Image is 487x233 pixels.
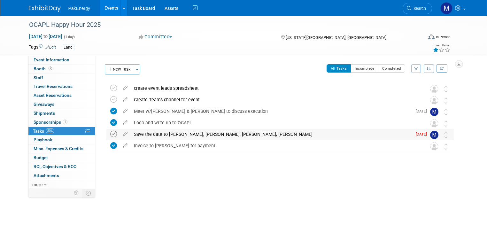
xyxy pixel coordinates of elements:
[430,85,438,93] img: Unassigned
[437,64,447,73] a: Refresh
[327,64,351,73] button: All Tasks
[444,86,448,92] i: Move task
[28,109,95,118] a: Shipments
[43,34,49,39] span: to
[34,66,53,71] span: Booth
[120,108,131,114] a: edit
[120,120,131,126] a: edit
[403,3,432,14] a: Search
[444,109,448,115] i: Move task
[120,85,131,91] a: edit
[131,83,417,94] div: create event leads spreadsheet
[131,106,412,117] div: Meet w/[PERSON_NAME] & [PERSON_NAME] to discuss execution
[27,19,415,31] div: OCAPL Happy Hour 2025
[131,129,412,140] div: Save the date to [PERSON_NAME], [PERSON_NAME], [PERSON_NAME], [PERSON_NAME]
[28,136,95,144] a: Playbook
[105,64,134,74] button: New Task
[388,33,451,43] div: Event Format
[416,109,430,113] span: [DATE]
[63,35,75,39] span: (1 day)
[440,2,452,14] img: Mary Walker
[28,118,95,127] a: Sponsorships1
[28,56,95,64] a: Event Information
[430,119,438,128] img: Unassigned
[62,44,74,51] div: Land
[82,189,95,197] td: Toggle Event Tabs
[28,127,95,136] a: Tasks50%
[131,140,417,151] div: Invoice to [PERSON_NAME] for payment
[68,6,90,11] span: PakEnergy
[28,144,95,153] a: Misc. Expenses & Credits
[120,97,131,103] a: edit
[34,164,76,169] span: ROI, Objectives & ROO
[28,91,95,100] a: Asset Reservations
[444,132,448,138] i: Move task
[378,64,405,73] button: Completed
[430,142,438,151] img: Unassigned
[28,100,95,109] a: Giveaways
[45,45,56,50] a: Edit
[428,34,435,39] img: Format-Inperson.png
[34,111,55,116] span: Shipments
[34,137,52,142] span: Playbook
[34,75,43,80] span: Staff
[28,65,95,73] a: Booth
[444,144,448,150] i: Move task
[416,132,430,136] span: [DATE]
[34,93,72,98] span: Asset Reservations
[34,155,48,160] span: Budget
[47,66,53,71] span: Booth not reserved yet
[29,34,62,39] span: [DATE] [DATE]
[34,57,69,62] span: Event Information
[131,94,417,105] div: Create Teams channel for event
[351,64,378,73] button: Incomplete
[29,44,56,51] td: Tags
[28,82,95,91] a: Travel Reservations
[34,120,67,125] span: Sponsorships
[71,189,82,197] td: Personalize Event Tab Strip
[34,146,83,151] span: Misc. Expenses & Credits
[63,120,67,124] span: 1
[430,108,438,116] img: Mary Walker
[34,84,73,89] span: Travel Reservations
[430,96,438,105] img: Unassigned
[28,153,95,162] a: Budget
[444,97,448,104] i: Move task
[28,74,95,82] a: Staff
[286,35,386,40] span: [US_STATE][GEOGRAPHIC_DATA], [GEOGRAPHIC_DATA]
[433,44,450,47] div: Event Rating
[136,34,174,40] button: Committed
[28,171,95,180] a: Attachments
[120,131,131,137] a: edit
[46,128,54,133] span: 50%
[430,131,438,139] img: Mary Walker
[29,5,61,12] img: ExhibitDay
[32,182,43,187] span: more
[33,128,54,134] span: Tasks
[28,162,95,171] a: ROI, Objectives & ROO
[436,35,451,39] div: In-Person
[120,143,131,149] a: edit
[444,120,448,127] i: Move task
[411,6,426,11] span: Search
[28,180,95,189] a: more
[34,173,59,178] span: Attachments
[131,117,417,128] div: Logo and write up to OCAPL
[34,102,54,107] span: Giveaways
